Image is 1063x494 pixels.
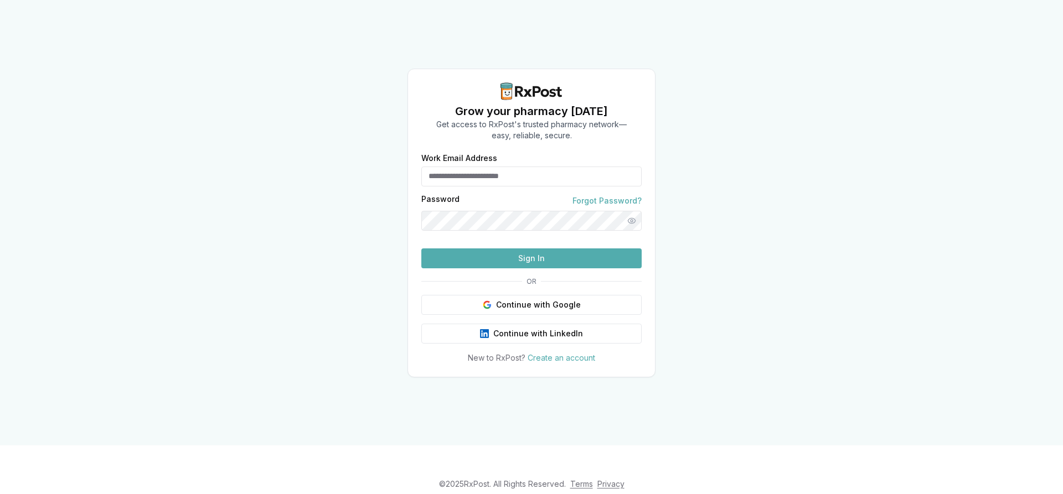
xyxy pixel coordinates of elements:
a: Create an account [528,353,595,362]
label: Password [421,195,460,206]
a: Forgot Password? [572,195,642,206]
label: Work Email Address [421,154,642,162]
img: RxPost Logo [496,82,567,100]
a: Terms [570,479,593,488]
a: Privacy [597,479,625,488]
p: Get access to RxPost's trusted pharmacy network— easy, reliable, secure. [436,119,627,141]
button: Show password [622,211,642,231]
button: Continue with LinkedIn [421,324,642,344]
button: Continue with Google [421,295,642,315]
img: Google [483,300,492,309]
span: OR [522,277,541,286]
button: Sign In [421,248,642,268]
span: New to RxPost? [468,353,525,362]
img: LinkedIn [480,329,489,338]
h1: Grow your pharmacy [DATE] [436,103,627,119]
